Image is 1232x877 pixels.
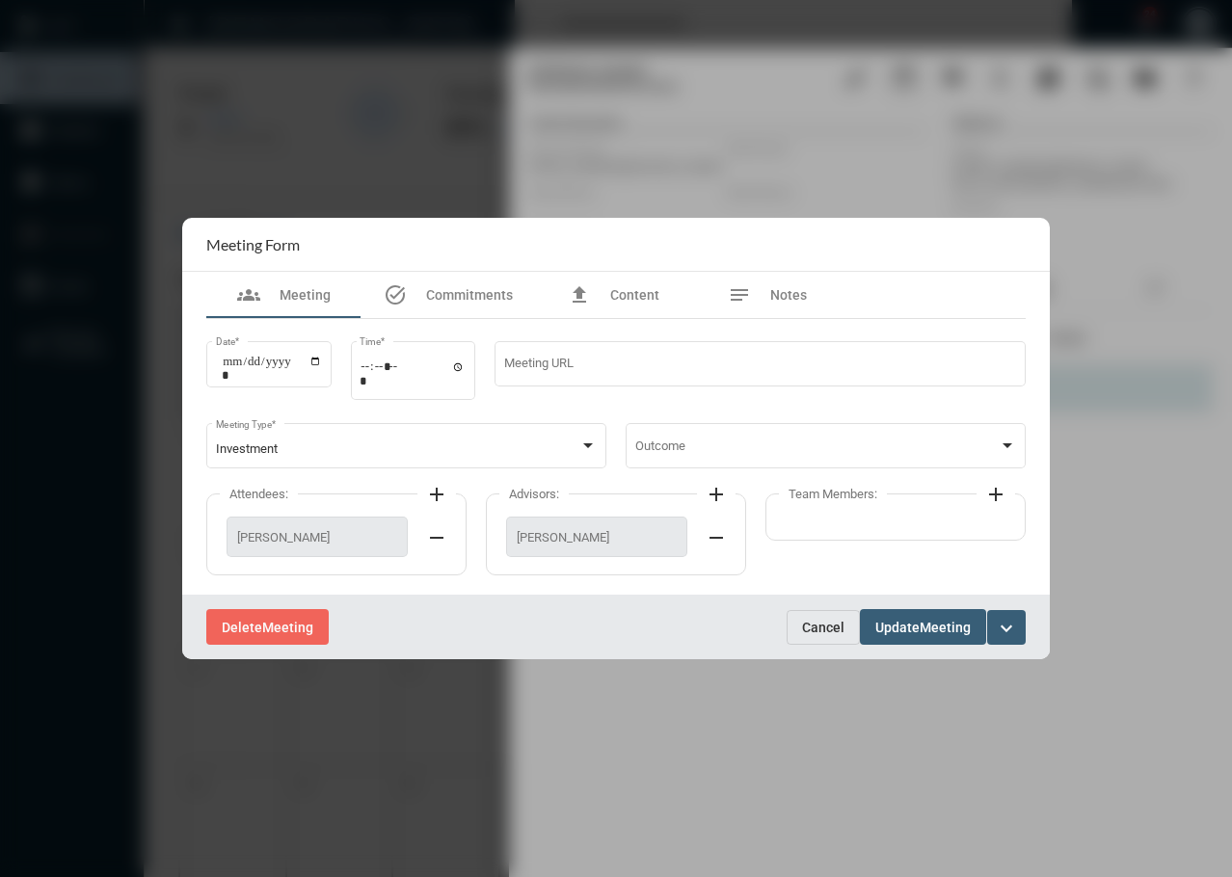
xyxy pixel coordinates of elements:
[610,287,659,303] span: Content
[206,235,300,253] h2: Meeting Form
[728,283,751,306] mat-icon: notes
[787,610,860,645] button: Cancel
[860,609,986,645] button: UpdateMeeting
[499,487,569,501] label: Advisors:
[779,487,887,501] label: Team Members:
[995,617,1018,640] mat-icon: expand_more
[425,483,448,506] mat-icon: add
[517,530,677,545] span: [PERSON_NAME]
[222,620,262,635] span: Delete
[705,526,728,549] mat-icon: remove
[920,620,971,635] span: Meeting
[216,441,278,456] span: Investment
[426,287,513,303] span: Commitments
[237,283,260,306] mat-icon: groups
[802,620,844,635] span: Cancel
[280,287,331,303] span: Meeting
[425,526,448,549] mat-icon: remove
[705,483,728,506] mat-icon: add
[875,620,920,635] span: Update
[770,287,807,303] span: Notes
[984,483,1007,506] mat-icon: add
[220,487,298,501] label: Attendees:
[384,283,407,306] mat-icon: task_alt
[262,620,313,635] span: Meeting
[568,283,591,306] mat-icon: file_upload
[237,530,397,545] span: [PERSON_NAME]
[206,609,329,645] button: DeleteMeeting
